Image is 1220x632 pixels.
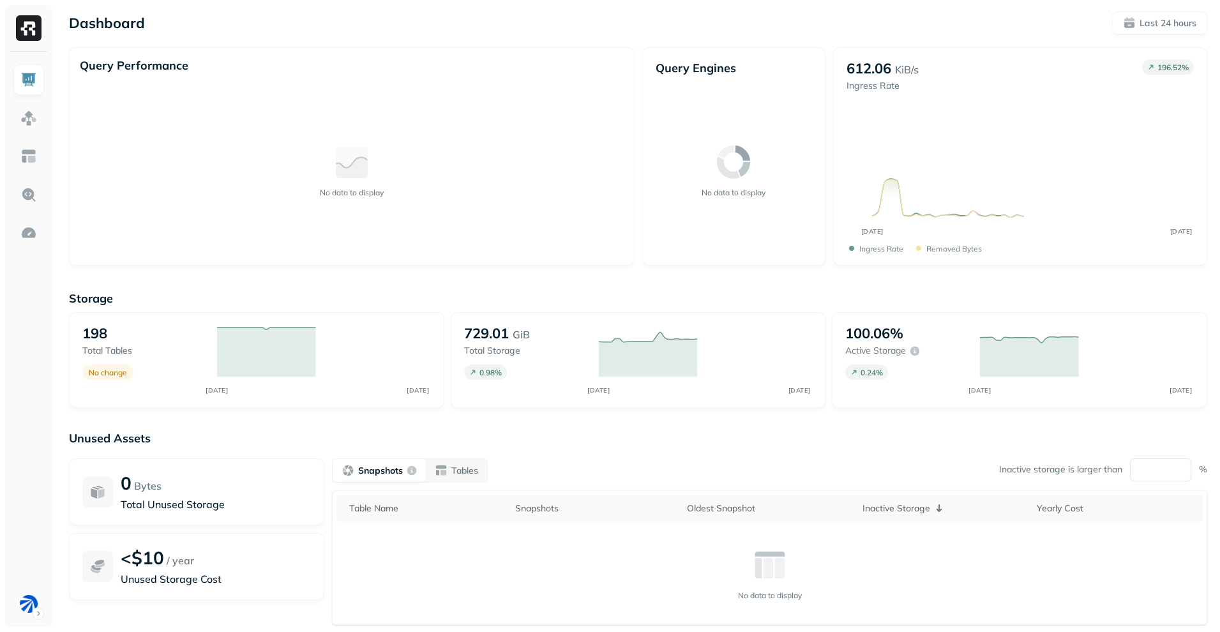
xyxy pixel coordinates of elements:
[121,472,132,494] p: 0
[20,225,37,241] img: Optimization
[451,465,478,477] p: Tables
[1140,17,1196,29] p: Last 24 hours
[1170,386,1193,394] tspan: [DATE]
[513,327,530,342] p: GiB
[969,386,991,394] tspan: [DATE]
[1112,11,1207,34] button: Last 24 hours
[464,324,509,342] p: 729.01
[862,502,930,515] p: Inactive Storage
[20,71,37,88] img: Dashboard
[479,368,502,377] p: 0.98 %
[69,431,1207,446] p: Unused Assets
[121,497,311,512] p: Total Unused Storage
[69,14,145,32] p: Dashboard
[89,368,127,377] p: No change
[587,386,610,394] tspan: [DATE]
[847,80,919,92] p: Ingress Rate
[861,227,883,236] tspan: [DATE]
[847,59,891,77] p: 612.06
[20,595,38,613] img: BAM Dev
[80,58,188,73] p: Query Performance
[121,571,311,587] p: Unused Storage Cost
[134,478,162,493] p: Bytes
[20,186,37,203] img: Query Explorer
[464,345,586,357] p: Total storage
[1037,500,1196,516] div: Yearly Cost
[656,61,812,75] p: Query Engines
[702,188,765,197] p: No data to display
[687,500,850,516] div: Oldest Snapshot
[82,345,204,357] p: Total tables
[69,291,1207,306] p: Storage
[20,110,37,126] img: Assets
[121,546,164,569] p: <$10
[1157,63,1189,72] p: 196.52 %
[861,368,883,377] p: 0.24 %
[206,386,228,394] tspan: [DATE]
[895,62,919,77] p: KiB/s
[845,324,903,342] p: 100.06%
[358,465,403,477] p: Snapshots
[320,188,384,197] p: No data to display
[845,345,906,357] p: Active storage
[82,324,107,342] p: 198
[349,500,502,516] div: Table Name
[859,244,903,253] p: Ingress Rate
[515,500,675,516] div: Snapshots
[999,463,1122,476] p: Inactive storage is larger than
[1170,227,1192,236] tspan: [DATE]
[738,591,802,600] p: No data to display
[1199,463,1207,476] p: %
[167,553,194,568] p: / year
[16,15,41,41] img: Ryft
[788,386,811,394] tspan: [DATE]
[407,386,429,394] tspan: [DATE]
[20,148,37,165] img: Asset Explorer
[926,244,982,253] p: Removed bytes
